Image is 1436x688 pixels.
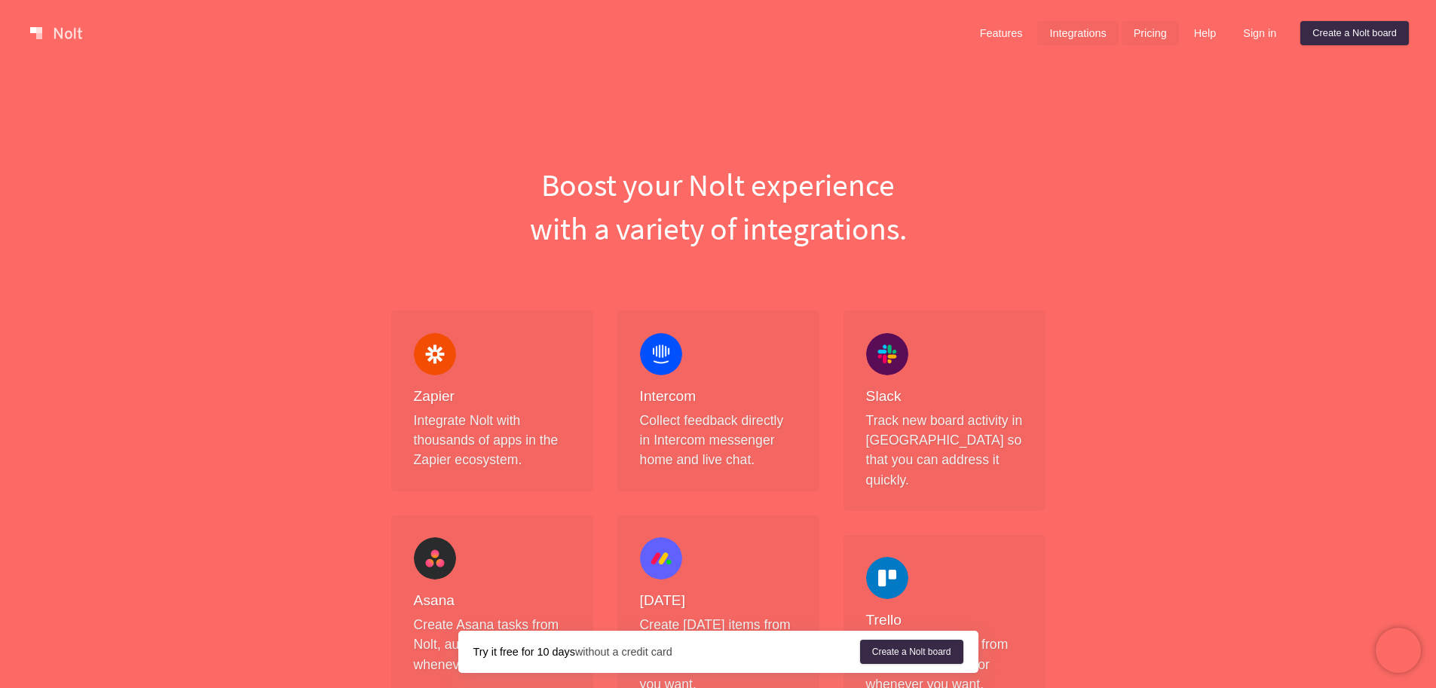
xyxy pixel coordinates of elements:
[866,387,1023,406] h4: Slack
[414,592,571,610] h4: Asana
[1122,21,1179,45] a: Pricing
[414,411,571,470] p: Integrate Nolt with thousands of apps in the Zapier ecosystem.
[640,592,797,610] h4: [DATE]
[1300,21,1409,45] a: Create a Nolt board
[473,644,860,659] div: without a credit card
[640,387,797,406] h4: Intercom
[860,640,963,664] a: Create a Nolt board
[1376,628,1421,673] iframe: Chatra live chat
[414,387,571,406] h4: Zapier
[414,615,571,674] p: Create Asana tasks from Nolt, automatically or whenever you want.
[379,163,1058,250] h1: Boost your Nolt experience with a variety of integrations.
[1231,21,1288,45] a: Sign in
[1037,21,1118,45] a: Integrations
[968,21,1035,45] a: Features
[866,411,1023,491] p: Track new board activity in [GEOGRAPHIC_DATA] so that you can address it quickly.
[473,646,575,658] strong: Try it free for 10 days
[866,611,1023,630] h4: Trello
[1182,21,1229,45] a: Help
[640,411,797,470] p: Collect feedback directly in Intercom messenger home and live chat.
